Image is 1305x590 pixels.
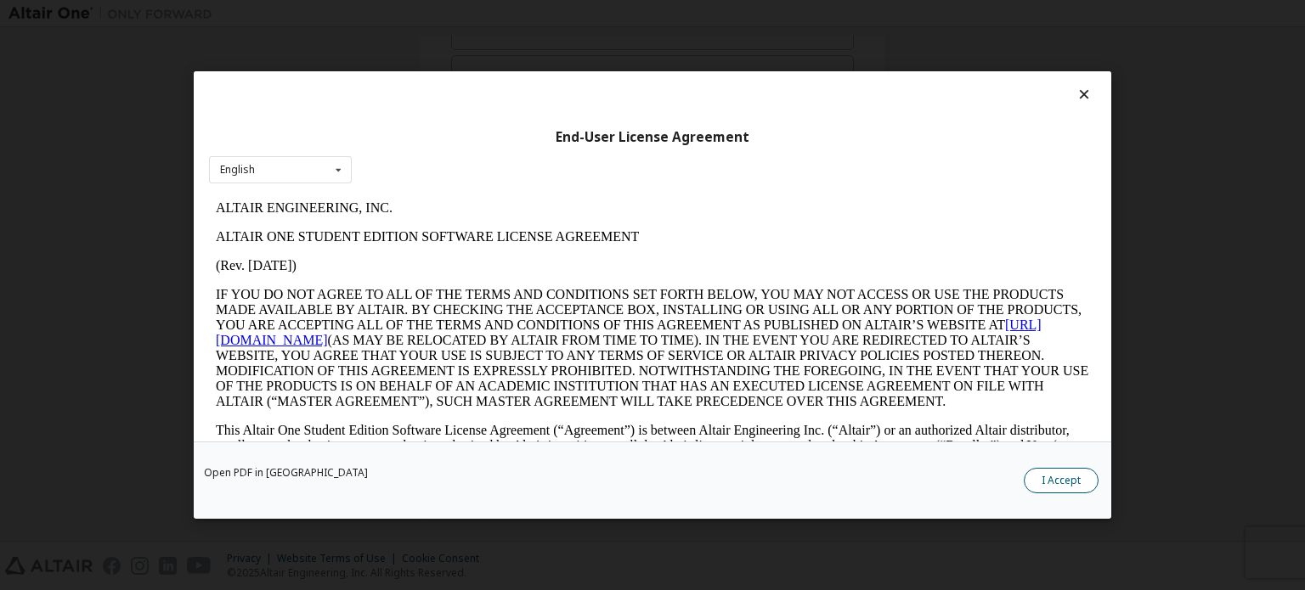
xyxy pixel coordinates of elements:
button: I Accept [1024,468,1099,493]
a: Open PDF in [GEOGRAPHIC_DATA] [204,468,368,478]
p: IF YOU DO NOT AGREE TO ALL OF THE TERMS AND CONDITIONS SET FORTH BELOW, YOU MAY NOT ACCESS OR USE... [7,93,880,216]
div: End-User License Agreement [209,129,1096,146]
div: English [220,165,255,175]
p: ALTAIR ENGINEERING, INC. [7,7,880,22]
p: (Rev. [DATE]) [7,65,880,80]
a: [URL][DOMAIN_NAME] [7,124,833,154]
p: ALTAIR ONE STUDENT EDITION SOFTWARE LICENSE AGREEMENT [7,36,880,51]
p: This Altair One Student Edition Software License Agreement (“Agreement”) is between Altair Engine... [7,229,880,290]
